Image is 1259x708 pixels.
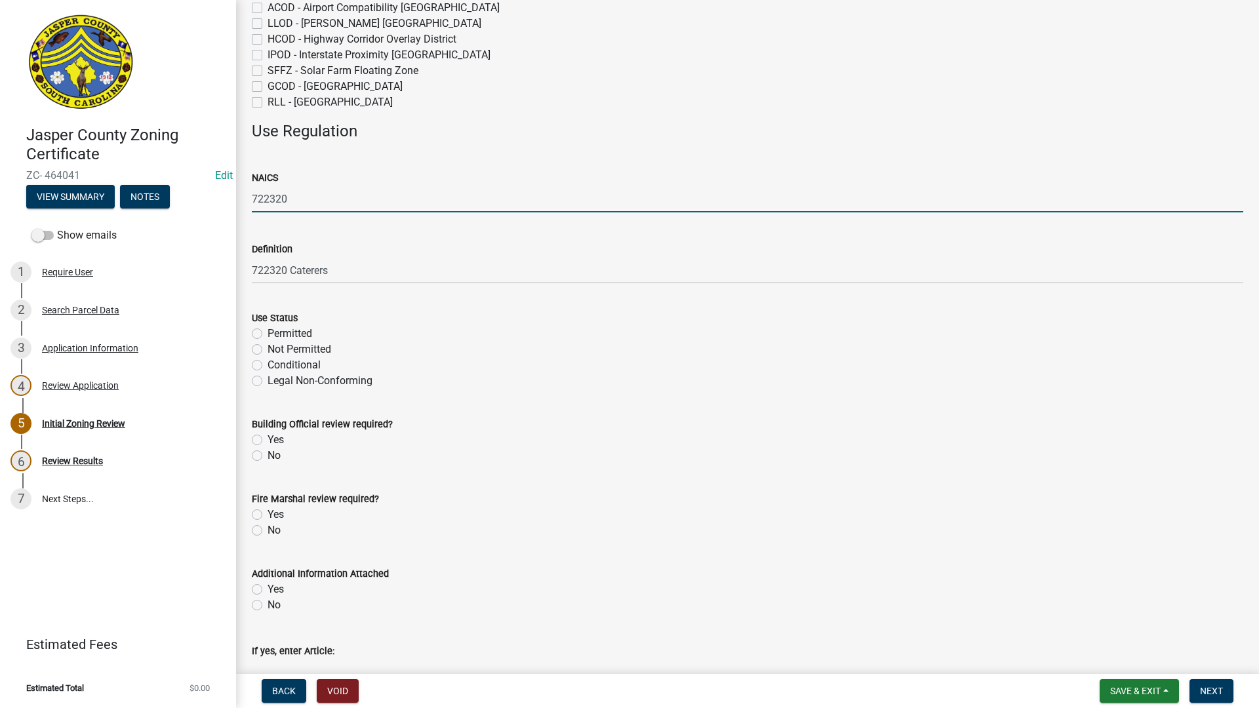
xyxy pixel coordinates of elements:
[268,63,418,79] label: SFFZ - Solar Farm Floating Zone
[268,94,393,110] label: RLL - [GEOGRAPHIC_DATA]
[268,342,331,357] label: Not Permitted
[252,314,298,323] label: Use Status
[26,126,226,164] h4: Jasper County Zoning Certificate
[268,31,456,47] label: HCOD - Highway Corridor Overlay District
[26,185,115,208] button: View Summary
[268,581,284,597] label: Yes
[26,192,115,203] wm-modal-confirm: Summary
[10,375,31,396] div: 4
[120,185,170,208] button: Notes
[26,14,136,112] img: Jasper County, South Carolina
[252,570,389,579] label: Additional Information Attached
[10,300,31,321] div: 2
[268,326,312,342] label: Permitted
[10,413,31,434] div: 5
[26,169,210,182] span: ZC- 464041
[1100,679,1179,703] button: Save & Exit
[42,419,125,428] div: Initial Zoning Review
[317,679,359,703] button: Void
[42,267,93,277] div: Require User
[26,684,84,692] span: Estimated Total
[268,597,281,613] label: No
[1200,686,1223,696] span: Next
[120,192,170,203] wm-modal-confirm: Notes
[268,448,281,463] label: No
[268,47,490,63] label: IPOD - Interstate Proximity [GEOGRAPHIC_DATA]
[268,373,372,389] label: Legal Non-Conforming
[1110,686,1161,696] span: Save & Exit
[252,420,393,429] label: Building Official review required?
[31,227,117,243] label: Show emails
[272,686,296,696] span: Back
[215,169,233,182] wm-modal-confirm: Edit Application Number
[252,647,334,656] label: If yes, enter Article:
[215,169,233,182] a: Edit
[10,338,31,359] div: 3
[10,262,31,283] div: 1
[268,16,481,31] label: LLOD - [PERSON_NAME] [GEOGRAPHIC_DATA]
[252,174,279,183] label: NAICS
[10,631,215,658] a: Estimated Fees
[252,122,1243,141] h4: Use Regulation
[42,381,119,390] div: Review Application
[10,450,31,471] div: 6
[268,357,321,373] label: Conditional
[268,522,281,538] label: No
[42,344,138,353] div: Application Information
[268,79,403,94] label: GCOD - [GEOGRAPHIC_DATA]
[42,305,119,315] div: Search Parcel Data
[1189,679,1233,703] button: Next
[252,495,379,504] label: Fire Marshal review required?
[268,507,284,522] label: Yes
[10,488,31,509] div: 7
[262,679,306,703] button: Back
[268,432,284,448] label: Yes
[42,456,103,465] div: Review Results
[252,245,292,254] label: Definition
[190,684,210,692] span: $0.00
